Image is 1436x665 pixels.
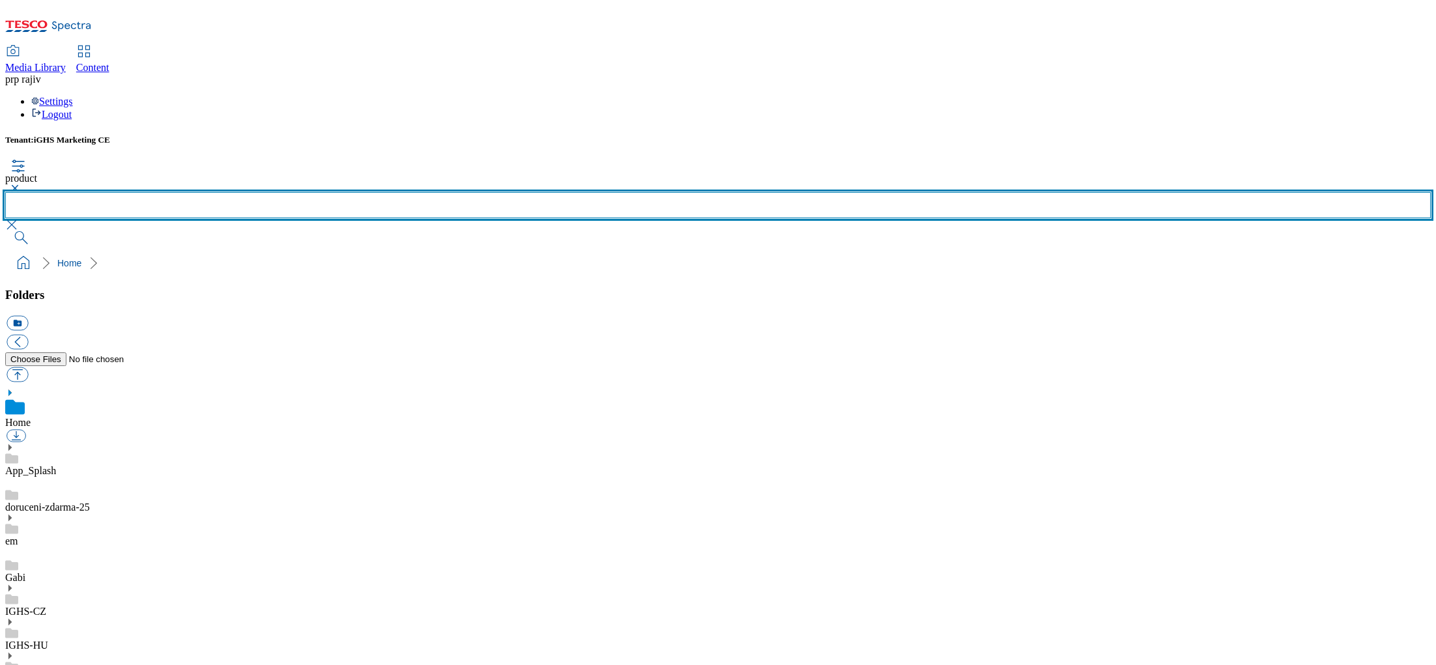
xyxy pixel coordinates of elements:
[5,288,1431,302] h3: Folders
[13,253,34,274] a: home
[57,258,81,268] a: Home
[5,417,31,428] a: Home
[5,173,37,184] span: product
[14,74,40,85] span: p rajiv
[31,96,73,107] a: Settings
[5,572,25,583] a: Gabi
[5,606,46,617] a: IGHS-CZ
[76,62,109,73] span: Content
[31,109,72,120] a: Logout
[5,502,90,513] a: doruceni-zdarma-25
[5,465,56,476] a: App_Splash
[5,135,1431,145] h5: Tenant:
[5,46,66,74] a: Media Library
[5,640,48,651] a: IGHS-HU
[5,535,18,546] a: em
[5,74,14,85] span: pr
[5,251,1431,276] nav: breadcrumb
[34,135,110,145] span: iGHS Marketing CE
[76,46,109,74] a: Content
[5,62,66,73] span: Media Library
